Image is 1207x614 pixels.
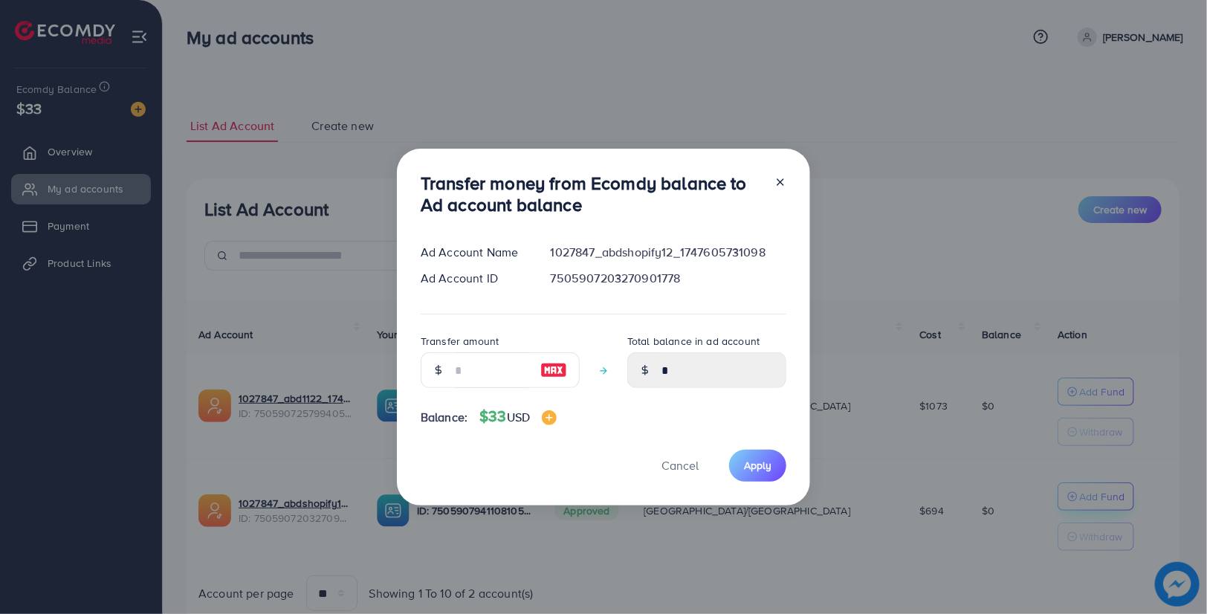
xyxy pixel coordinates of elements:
button: Apply [729,450,786,482]
span: Balance: [421,409,467,426]
label: Total balance in ad account [627,334,760,349]
div: 1027847_abdshopify12_1747605731098 [539,244,798,261]
span: USD [507,409,530,425]
img: image [540,361,567,379]
span: Apply [744,458,771,473]
img: image [542,410,557,425]
h4: $33 [479,407,557,426]
div: Ad Account ID [409,270,539,287]
div: Ad Account Name [409,244,539,261]
div: 7505907203270901778 [539,270,798,287]
h3: Transfer money from Ecomdy balance to Ad account balance [421,172,763,216]
span: Cancel [661,457,699,474]
label: Transfer amount [421,334,499,349]
button: Cancel [643,450,717,482]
